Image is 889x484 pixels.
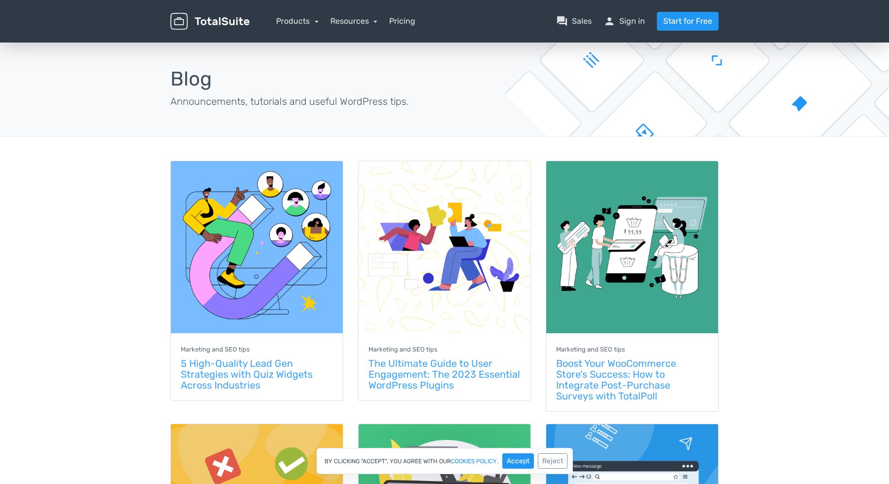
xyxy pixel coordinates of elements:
a: Resources [330,16,378,26]
span: question_answer [556,15,568,27]
a: 5 High-Quality Lead Gen Strategies with Quiz Widgets Across Industries [181,357,313,391]
button: Reject [538,453,567,469]
div: By clicking "Accept", you agree with our . [317,448,573,474]
a: personSign in [604,15,645,27]
a: The Ultimate Guide to User Engagement: The 2023 Essential WordPress Plugins [368,357,520,391]
a: Marketing and SEO tips [368,345,438,354]
img: TotalSuite for WordPress [170,13,249,30]
img: 5 High-Quality Lead Gen Strategies with Quiz Widgets Across Industries [171,161,343,333]
img: The Ultimate Guide to User Engagement: The 2023 Essential WordPress Plugins [359,161,530,333]
a: question_answerSales [556,15,592,27]
a: cookies policy [451,458,497,464]
img: Boost Your WooCommerce Store's Success: How to Integrate Post-Purchase Surveys with TotalPoll [546,161,718,333]
h1: Blog [170,68,437,90]
a: Boost Your WooCommerce Store's Success: How to Integrate Post-Purchase Surveys with TotalPoll [556,357,676,402]
a: Marketing and SEO tips [181,345,250,354]
a: Pricing [389,15,415,27]
a: Start for Free [657,12,719,31]
p: Announcements, tutorials and useful WordPress tips. [170,94,437,109]
a: Marketing and SEO tips [556,345,625,354]
a: Products [276,16,319,26]
button: Accept [502,453,534,469]
span: person [604,15,615,27]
